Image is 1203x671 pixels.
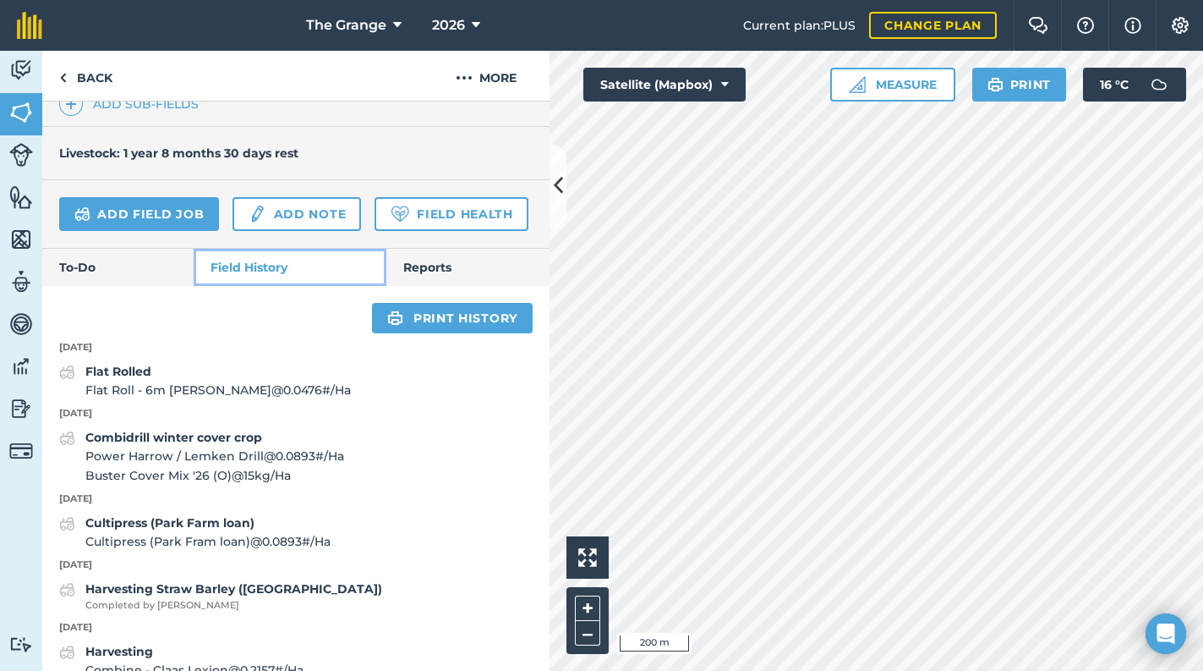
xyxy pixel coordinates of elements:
img: svg+xml;base64,PHN2ZyB4bWxucz0iaHR0cDovL3d3dy53My5vcmcvMjAwMC9zdmciIHdpZHRoPSI1NiIgaGVpZ2h0PSI2MC... [9,184,33,210]
img: svg+xml;base64,PD94bWwgdmVyc2lvbj0iMS4wIiBlbmNvZGluZz0idXRmLTgiPz4KPCEtLSBHZW5lcmF0b3I6IEFkb2JlIE... [9,636,33,652]
strong: Flat Rolled [85,364,151,379]
span: 2026 [432,15,465,36]
strong: Cultipress (Park Farm loan) [85,515,254,531]
span: Buster Cover Mix '26 (O) @ 15 kg / Ha [85,466,344,485]
a: Add field job [59,197,219,231]
a: Field Health [375,197,528,231]
button: – [575,621,600,646]
span: Flat Roll - 6m [PERSON_NAME] @ 0.0476 # / Ha [85,381,351,399]
button: Satellite (Mapbox) [583,68,746,102]
img: svg+xml;base64,PD94bWwgdmVyc2lvbj0iMS4wIiBlbmNvZGluZz0idXRmLTgiPz4KPCEtLSBHZW5lcmF0b3I6IEFkb2JlIE... [1142,68,1176,102]
img: svg+xml;base64,PD94bWwgdmVyc2lvbj0iMS4wIiBlbmNvZGluZz0idXRmLTgiPz4KPCEtLSBHZW5lcmF0b3I6IEFkb2JlIE... [9,269,33,294]
a: Change plan [869,12,997,39]
a: Field History [194,249,386,286]
strong: Harvesting [85,644,153,659]
img: svg+xml;base64,PD94bWwgdmVyc2lvbj0iMS4wIiBlbmNvZGluZz0idXRmLTgiPz4KPCEtLSBHZW5lcmF0b3I6IEFkb2JlIE... [9,143,33,167]
img: svg+xml;base64,PD94bWwgdmVyc2lvbj0iMS4wIiBlbmNvZGluZz0idXRmLTgiPz4KPCEtLSBHZW5lcmF0b3I6IEFkb2JlIE... [59,580,75,600]
img: svg+xml;base64,PD94bWwgdmVyc2lvbj0iMS4wIiBlbmNvZGluZz0idXRmLTgiPz4KPCEtLSBHZW5lcmF0b3I6IEFkb2JlIE... [9,439,33,463]
button: Print [972,68,1067,102]
a: Flat RolledFlat Roll - 6m [PERSON_NAME]@0.0476#/Ha [59,362,351,400]
span: 16 ° C [1100,68,1129,102]
img: svg+xml;base64,PD94bWwgdmVyc2lvbj0iMS4wIiBlbmNvZGluZz0idXRmLTgiPz4KPCEtLSBHZW5lcmF0b3I6IEFkb2JlIE... [9,396,33,421]
div: Open Intercom Messenger [1146,613,1186,654]
img: svg+xml;base64,PD94bWwgdmVyc2lvbj0iMS4wIiBlbmNvZGluZz0idXRmLTgiPz4KPCEtLSBHZW5lcmF0b3I6IEFkb2JlIE... [248,204,266,224]
img: fieldmargin Logo [17,12,42,39]
img: svg+xml;base64,PD94bWwgdmVyc2lvbj0iMS4wIiBlbmNvZGluZz0idXRmLTgiPz4KPCEtLSBHZW5lcmF0b3I6IEFkb2JlIE... [9,354,33,379]
a: Combidrill winter cover cropPower Harrow / Lemken Drill@0.0893#/HaBuster Cover Mix '26 (O)@15kg/Ha [59,428,344,485]
img: svg+xml;base64,PHN2ZyB4bWxucz0iaHR0cDovL3d3dy53My5vcmcvMjAwMC9zdmciIHdpZHRoPSIxNyIgaGVpZ2h0PSIxNy... [1124,15,1141,36]
a: Add note [232,197,361,231]
img: svg+xml;base64,PHN2ZyB4bWxucz0iaHR0cDovL3d3dy53My5vcmcvMjAwMC9zdmciIHdpZHRoPSIxNCIgaGVpZ2h0PSIyNC... [65,94,77,114]
img: svg+xml;base64,PD94bWwgdmVyc2lvbj0iMS4wIiBlbmNvZGluZz0idXRmLTgiPz4KPCEtLSBHZW5lcmF0b3I6IEFkb2JlIE... [59,642,75,663]
span: Power Harrow / Lemken Drill @ 0.0893 # / Ha [85,447,344,465]
p: [DATE] [42,340,550,355]
img: svg+xml;base64,PD94bWwgdmVyc2lvbj0iMS4wIiBlbmNvZGluZz0idXRmLTgiPz4KPCEtLSBHZW5lcmF0b3I6IEFkb2JlIE... [74,204,90,224]
p: [DATE] [42,620,550,635]
button: Measure [830,68,955,102]
button: More [423,51,550,101]
a: Reports [386,249,550,286]
p: [DATE] [42,558,550,573]
button: + [575,596,600,621]
img: svg+xml;base64,PD94bWwgdmVyc2lvbj0iMS4wIiBlbmNvZGluZz0idXRmLTgiPz4KPCEtLSBHZW5lcmF0b3I6IEFkb2JlIE... [59,514,75,534]
img: Four arrows, one pointing top left, one top right, one bottom right and the last bottom left [578,548,597,567]
h4: Livestock: 1 year 8 months 30 days rest [59,146,298,161]
a: Print history [372,303,533,333]
a: Add sub-fields [59,92,205,116]
img: svg+xml;base64,PHN2ZyB4bWxucz0iaHR0cDovL3d3dy53My5vcmcvMjAwMC9zdmciIHdpZHRoPSIyMCIgaGVpZ2h0PSIyNC... [456,68,473,88]
img: svg+xml;base64,PHN2ZyB4bWxucz0iaHR0cDovL3d3dy53My5vcmcvMjAwMC9zdmciIHdpZHRoPSI1NiIgaGVpZ2h0PSI2MC... [9,100,33,125]
a: To-Do [42,249,194,286]
a: Harvesting Straw Barley ([GEOGRAPHIC_DATA])Completed by [PERSON_NAME] [59,580,382,613]
img: Ruler icon [849,76,866,93]
p: [DATE] [42,492,550,507]
img: svg+xml;base64,PD94bWwgdmVyc2lvbj0iMS4wIiBlbmNvZGluZz0idXRmLTgiPz4KPCEtLSBHZW5lcmF0b3I6IEFkb2JlIE... [9,58,33,83]
p: [DATE] [42,406,550,421]
a: Back [42,51,129,101]
img: svg+xml;base64,PHN2ZyB4bWxucz0iaHR0cDovL3d3dy53My5vcmcvMjAwMC9zdmciIHdpZHRoPSIxOSIgaGVpZ2h0PSIyNC... [387,308,403,328]
img: svg+xml;base64,PHN2ZyB4bWxucz0iaHR0cDovL3d3dy53My5vcmcvMjAwMC9zdmciIHdpZHRoPSI5IiBoZWlnaHQ9IjI0Ii... [59,68,67,88]
span: Completed by [PERSON_NAME] [85,598,382,613]
a: Cultipress (Park Farm loan)Cultipress (Park Fram loan)@0.0893#/Ha [59,514,331,552]
strong: Harvesting Straw Barley ([GEOGRAPHIC_DATA]) [85,581,382,597]
span: Current plan : PLUS [743,16,856,35]
img: svg+xml;base64,PD94bWwgdmVyc2lvbj0iMS4wIiBlbmNvZGluZz0idXRmLTgiPz4KPCEtLSBHZW5lcmF0b3I6IEFkb2JlIE... [9,311,33,337]
span: Cultipress (Park Fram loan) @ 0.0893 # / Ha [85,532,331,551]
button: 16 °C [1083,68,1186,102]
img: A cog icon [1170,17,1190,34]
img: A question mark icon [1075,17,1096,34]
img: Two speech bubbles overlapping with the left bubble in the forefront [1028,17,1048,34]
strong: Combidrill winter cover crop [85,430,262,445]
img: svg+xml;base64,PHN2ZyB4bWxucz0iaHR0cDovL3d3dy53My5vcmcvMjAwMC9zdmciIHdpZHRoPSIxOSIgaGVpZ2h0PSIyNC... [987,74,1003,95]
span: The Grange [306,15,386,36]
img: svg+xml;base64,PHN2ZyB4bWxucz0iaHR0cDovL3d3dy53My5vcmcvMjAwMC9zdmciIHdpZHRoPSI1NiIgaGVpZ2h0PSI2MC... [9,227,33,252]
img: svg+xml;base64,PD94bWwgdmVyc2lvbj0iMS4wIiBlbmNvZGluZz0idXRmLTgiPz4KPCEtLSBHZW5lcmF0b3I6IEFkb2JlIE... [59,362,75,382]
img: svg+xml;base64,PD94bWwgdmVyc2lvbj0iMS4wIiBlbmNvZGluZz0idXRmLTgiPz4KPCEtLSBHZW5lcmF0b3I6IEFkb2JlIE... [59,428,75,448]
